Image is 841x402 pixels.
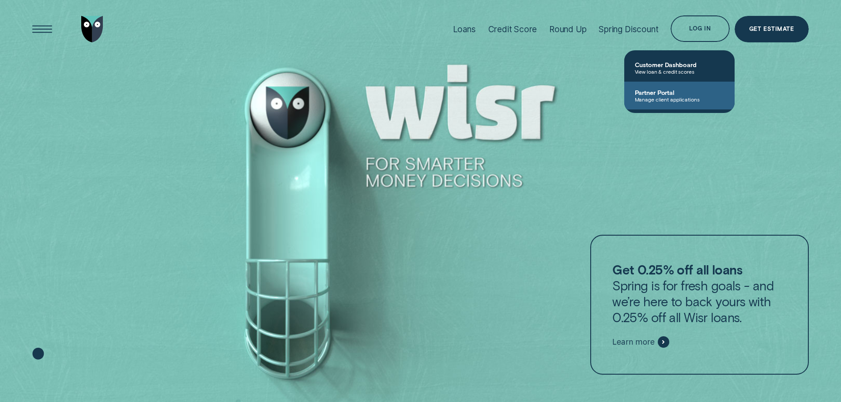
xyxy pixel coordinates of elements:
[635,96,724,102] span: Manage client applications
[624,54,735,82] a: Customer DashboardView loan & credit scores
[612,262,742,277] strong: Get 0.25% off all loans
[488,24,537,34] div: Credit Score
[453,24,476,34] div: Loans
[590,235,808,375] a: Get 0.25% off all loansSpring is for fresh goals - and we’re here to back yours with 0.25% off al...
[635,68,724,75] span: View loan & credit scores
[735,16,809,42] a: Get Estimate
[635,89,724,96] span: Partner Portal
[612,262,786,325] p: Spring is for fresh goals - and we’re here to back yours with 0.25% off all Wisr loans.
[624,82,735,109] a: Partner PortalManage client applications
[635,61,724,68] span: Customer Dashboard
[612,337,654,347] span: Learn more
[549,24,587,34] div: Round Up
[671,15,729,42] button: Log in
[29,16,56,42] button: Open Menu
[81,16,103,42] img: Wisr
[599,24,658,34] div: Spring Discount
